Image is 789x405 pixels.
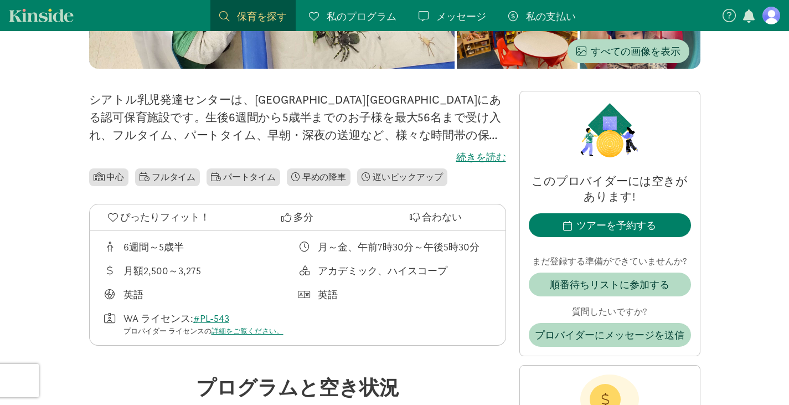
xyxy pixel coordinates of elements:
[591,45,680,58] font: すべての画像を表示
[103,263,298,278] div: このプログラムの平均授業料
[103,311,298,337] div: ライセンス番号
[152,171,195,183] font: フルタイム
[529,323,691,347] button: プロバイダーにメッセージを送信
[373,171,443,183] font: 遅いピックアップ
[103,287,298,302] div: 教える言語
[89,92,502,196] font: シアトル乳児発達センターは、[GEOGRAPHIC_DATA][GEOGRAPHIC_DATA]にある認可保育施設です。生後6週間から5歳半までのお子様を最大56名まで受け入れ、フルタイム、パー...
[123,312,193,325] font: WA ライセンス:
[529,213,691,237] button: ツアーを予約する
[90,204,228,230] button: ぴったりフィット！
[228,204,367,230] button: 多分
[576,219,656,232] font: ツアーを予約する
[318,240,479,253] font: 月～金、午前7時30分～午後5時30分
[318,264,447,277] font: アカデミック、ハイスコープ
[526,10,576,23] font: 私の支払い
[297,263,492,278] div: このプロバイダーの教育哲学
[529,273,691,296] button: 順番待ちリストに参加する
[212,326,283,336] a: 詳細をご覧ください。
[302,171,346,183] font: 早めの降車
[422,211,462,223] font: 合わない
[577,100,642,160] img: プロバイダーロゴ
[297,287,492,302] div: 話せる言語
[9,8,74,22] a: キンサイド
[237,10,287,23] font: 保育を探す
[550,278,669,291] font: 順番待ちリストに参加する
[193,312,229,325] a: #PL-543
[123,240,184,253] font: 6週間～5歳半
[106,171,124,183] font: 中心
[436,10,486,23] font: メッセージ
[532,255,687,267] font: まだ登録する準備ができていませんか?
[367,204,505,230] button: 合わない
[456,151,506,163] font: 続きを読む
[297,239,492,254] div: 授業スケジュール
[120,211,210,223] font: ぴったりフィット！
[123,288,143,301] font: 英語
[327,10,396,23] font: 私のプログラム
[123,264,201,277] font: 月額2,500～3,275
[293,211,313,223] font: 多分
[196,375,399,399] font: プログラムと空き状況
[532,173,687,204] font: このプロバイダーには空きがあります!
[568,39,689,63] button: すべての画像を表示
[535,329,684,341] font: プロバイダーにメッセージを送信
[572,306,647,317] font: 質問したいですか?
[318,288,338,301] font: 英語
[223,171,276,183] font: パートタイム
[123,326,212,336] font: プロバイダー ライセンスの
[103,239,298,254] div: このプロバイダーがケアする子供の年齢範囲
